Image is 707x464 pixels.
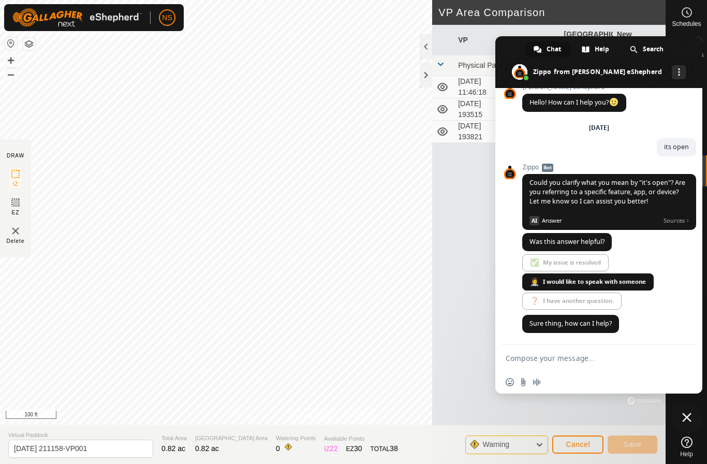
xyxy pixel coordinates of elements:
[390,444,398,453] span: 38
[621,41,674,57] div: Search
[9,225,22,237] img: VP
[529,98,619,107] span: Hello! How can I help you?
[566,440,590,448] span: Cancel
[664,216,689,225] span: Sources
[454,121,507,143] td: [DATE] 193821
[522,164,696,171] span: Zippo
[533,378,541,386] span: Audio message
[161,444,185,453] span: 0.82 ac
[343,411,374,421] a: Contact Us
[13,180,19,188] span: IZ
[12,209,20,216] span: EZ
[560,25,613,55] th: [GEOGRAPHIC_DATA] Area
[608,436,657,454] button: Save
[454,76,507,98] td: [DATE] 11:46:18
[507,25,559,55] th: Herd
[643,41,664,57] span: Search
[672,21,701,27] span: Schedules
[7,237,25,245] span: Delete
[664,142,689,151] span: its open
[7,152,24,160] div: DRAW
[529,319,612,328] span: Sure thing, how can I help?
[371,443,398,454] div: TOTAL
[666,432,707,461] a: Help
[680,451,693,457] span: Help
[5,54,17,67] button: +
[672,65,686,79] div: More channels
[276,444,280,453] span: 0
[12,8,142,27] img: Gallagher Logo
[613,25,666,55] th: New Allocation
[354,444,362,453] span: 30
[161,434,187,443] span: Total Area
[454,25,507,55] th: VP
[547,41,561,57] span: Chat
[671,402,702,433] div: Close chat
[542,164,553,172] span: Bot
[8,431,153,440] span: Virtual Paddock
[5,68,17,80] button: –
[5,37,17,50] button: Reset Map
[162,12,172,23] span: NS
[346,443,362,454] div: EZ
[276,434,316,443] span: Watering Points
[529,237,605,246] span: Was this answer helpful?
[195,444,219,453] span: 0.82 ac
[572,41,620,57] div: Help
[595,41,609,57] span: Help
[195,434,268,443] span: [GEOGRAPHIC_DATA] Area
[589,125,609,131] div: [DATE]
[524,41,571,57] div: Chat
[624,440,641,448] span: Save
[324,434,397,443] span: Available Points
[458,61,521,69] span: Physical Paddock 1
[330,444,338,453] span: 22
[529,216,539,225] span: AI
[324,443,337,454] div: IZ
[542,216,659,225] span: Answer
[519,378,527,386] span: Send a file
[529,178,685,206] span: Could you clarify what you mean by "it's open"? Are you referring to a specific feature, app, or ...
[454,98,507,121] td: [DATE] 193515
[23,38,35,50] button: Map Layers
[552,436,603,454] button: Cancel
[482,440,509,448] span: Warning
[522,83,626,91] span: [PERSON_NAME] eShepherd
[506,354,669,363] textarea: Compose your message...
[438,6,666,19] h2: VP Area Comparison
[292,411,331,421] a: Privacy Policy
[506,378,514,386] span: Insert an emoji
